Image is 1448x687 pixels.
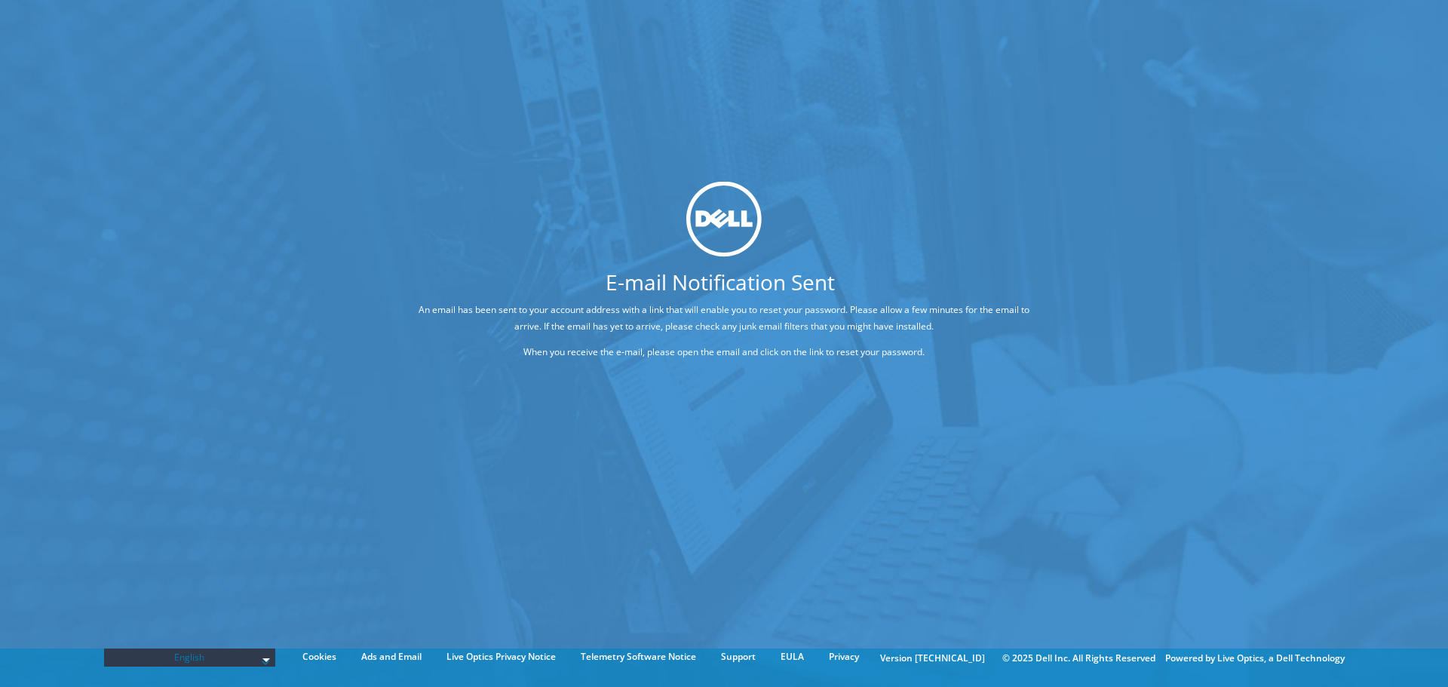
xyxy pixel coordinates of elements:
a: Support [710,649,767,665]
li: © 2025 Dell Inc. All Rights Reserved [995,650,1163,667]
a: Privacy [818,649,870,665]
a: EULA [769,649,815,665]
a: Telemetry Software Notice [569,649,707,665]
a: Live Optics Privacy Notice [435,649,567,665]
li: Powered by Live Optics, a Dell Technology [1165,650,1345,667]
a: Ads and Email [350,649,433,665]
span: English [112,649,268,667]
p: An email has been sent to your account address with a link that will enable you to reset your pas... [419,302,1029,335]
a: Cookies [291,649,348,665]
img: dell_svg_logo.svg [686,182,762,257]
h1: E-mail Notification Sent [362,271,1078,293]
p: When you receive the e-mail, please open the email and click on the link to reset your password. [419,344,1029,360]
li: Version [TECHNICAL_ID] [873,650,992,667]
